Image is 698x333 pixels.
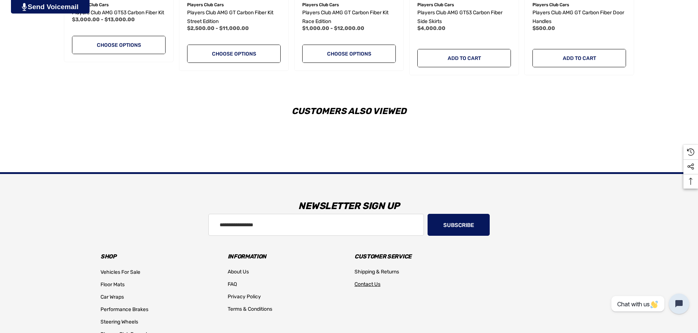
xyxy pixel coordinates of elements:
[687,148,694,156] svg: Recently Viewed
[228,303,272,315] a: Terms & Conditions
[228,269,249,275] span: About Us
[302,25,364,31] span: $1,000.00 - $12,000.00
[532,25,555,31] span: $500.00
[100,279,125,291] a: Floor Mats
[532,49,626,67] a: Add to Cart
[302,8,396,26] a: Players Club AMG GT Carbon Fiber Kit Race Edition,Price range from $1,000.00 to $12,000.00
[187,8,281,26] a: Players Club AMG GT Carbon Fiber Kit Street Edition,Price range from $2,500.00 to $11,000.00
[532,8,626,26] a: Players Club AMG GT Carbon Fiber Door Handles,$500.00
[417,49,511,67] a: Add to Cart
[100,251,217,262] h3: Shop
[428,214,490,236] button: Subscribe
[417,10,502,24] span: Players Club AMG GT53 Carbon Fiber Side Skirts
[532,10,624,24] span: Players Club AMG GT Carbon Fiber Door Handles
[100,319,138,325] span: Steering Wheels
[72,8,166,17] a: Players Club AMG GT53 Carbon Fiber Kit,Price range from $3,000.00 to $13,000.00
[228,294,261,300] span: Privacy Policy
[187,25,249,31] span: $2,500.00 - $11,000.00
[228,278,237,291] a: FAQ
[72,36,166,54] a: Choose Options
[100,266,140,279] a: Vehicles For Sale
[354,281,380,287] span: Contact Us
[354,266,399,278] a: Shipping & Returns
[100,303,148,316] a: Performance Brakes
[302,45,396,63] a: Choose Options
[95,195,603,217] h3: Newsletter Sign Up
[417,25,445,31] span: $4,000.00
[228,281,237,287] span: FAQ
[354,269,399,275] span: Shipping & Returns
[100,291,124,303] a: Car Wraps
[100,281,125,288] span: Floor Mats
[72,16,135,23] span: $3,000.00 - $13,000.00
[187,10,273,24] span: Players Club AMG GT Carbon Fiber Kit Street Edition
[22,3,27,11] img: PjwhLS0gR2VuZXJhdG9yOiBHcmF2aXQuaW8gLS0+PHN2ZyB4bWxucz0iaHR0cDovL3d3dy53My5vcmcvMjAwMC9zdmciIHhtb...
[302,10,388,24] span: Players Club AMG GT Carbon Fiber Kit Race Edition
[100,316,138,328] a: Steering Wheels
[228,251,344,262] h3: Information
[683,178,698,185] svg: Top
[187,45,281,63] a: Choose Options
[100,294,124,300] span: Car Wraps
[228,291,261,303] a: Privacy Policy
[354,251,471,262] h3: Customer Service
[61,107,637,116] h2: Customers Also Viewed
[354,278,380,291] a: Contact Us
[417,8,511,26] a: Players Club AMG GT53 Carbon Fiber Side Skirts,$4,000.00
[687,163,694,170] svg: Social Media
[228,306,272,312] span: Terms & Conditions
[100,306,148,313] span: Performance Brakes
[72,10,164,16] span: Players Club AMG GT53 Carbon Fiber Kit
[228,266,249,278] a: About Us
[100,269,140,275] span: Vehicles For Sale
